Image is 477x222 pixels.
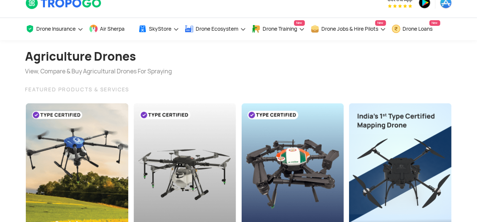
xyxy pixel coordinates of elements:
[149,26,172,32] span: SkyStore
[311,18,386,40] a: Drone Jobs & Hire PilotsNew
[375,20,386,26] span: New
[100,26,125,32] span: Air Sherpa
[37,26,76,32] span: Drone Insurance
[294,20,305,26] span: New
[138,18,179,40] a: SkyStore
[429,20,440,26] span: New
[25,46,172,67] h1: Agriculture Drones
[388,4,412,8] img: App Raking
[322,26,379,32] span: Drone Jobs & Hire Pilots
[403,26,433,32] span: Drone Loans
[196,26,239,32] span: Drone Ecosystem
[392,18,440,40] a: Drone LoansNew
[185,18,246,40] a: Drone Ecosystem
[252,18,305,40] a: Drone TrainingNew
[263,26,297,32] span: Drone Training
[25,67,172,76] div: View, Compare & Buy Agricultural Drones For Spraying
[89,18,132,40] a: Air Sherpa
[25,18,83,40] a: Drone Insurance
[25,85,452,94] div: FEATURED PRODUCTS & SERVICES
